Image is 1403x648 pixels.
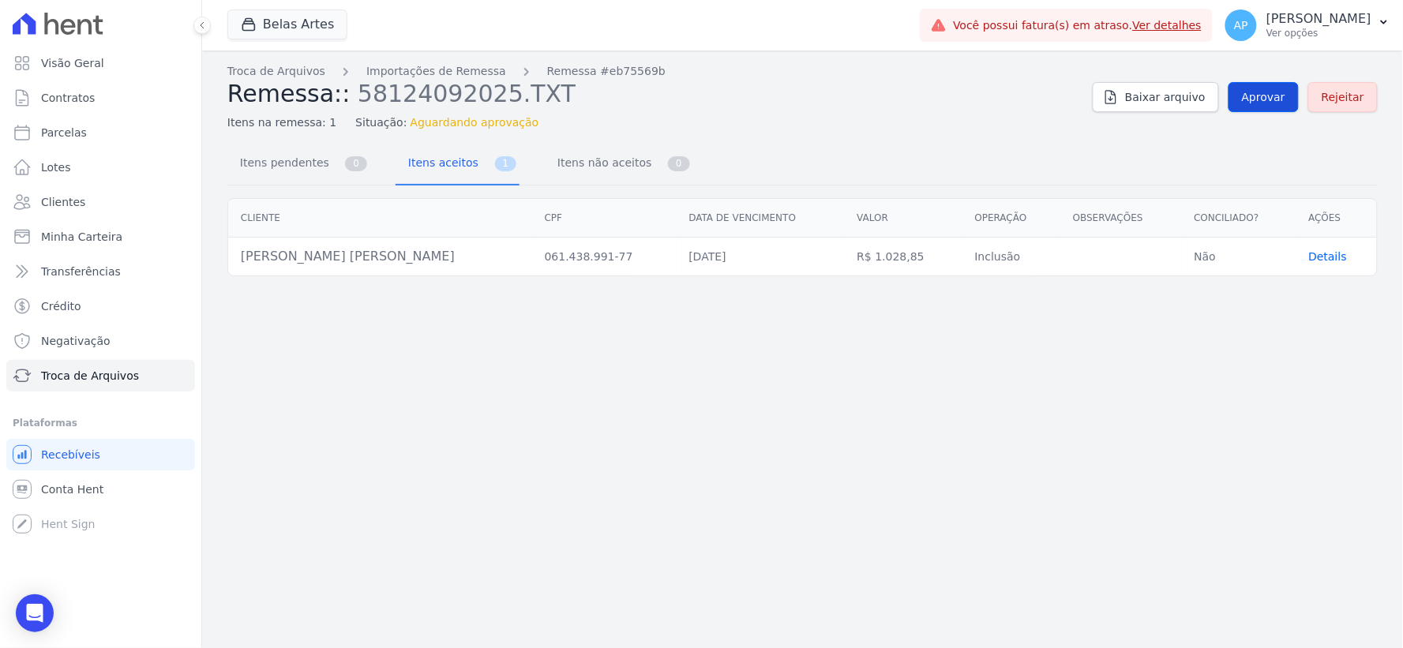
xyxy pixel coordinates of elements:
th: Cliente [228,199,532,238]
span: Parcelas [41,125,87,140]
a: Itens aceitos 1 [396,144,520,185]
a: Negativação [6,325,195,357]
span: Crédito [41,298,81,314]
a: Clientes [6,186,195,218]
span: Rejeitar [1322,89,1364,105]
th: Valor [845,199,962,238]
span: Aprovar [1242,89,1285,105]
span: 0 [345,156,367,171]
span: Transferências [41,264,121,279]
span: Itens na remessa: 1 [227,114,336,131]
a: Contratos [6,82,195,114]
span: Situação: [355,114,407,131]
td: Não [1182,238,1296,276]
div: Plataformas [13,414,189,433]
span: Negativação [41,333,111,349]
span: Itens não aceitos [548,147,655,178]
td: R$ 1.028,85 [845,238,962,276]
span: Baixar arquivo [1125,89,1206,105]
span: Itens pendentes [231,147,332,178]
span: Lotes [41,159,71,175]
a: Lotes [6,152,195,183]
span: Clientes [41,194,85,210]
span: Contratos [41,90,95,106]
span: AP [1234,20,1248,31]
span: Recebíveis [41,447,100,463]
button: AP [PERSON_NAME] Ver opções [1213,3,1403,47]
td: [DATE] [677,238,845,276]
nav: Tab selector [227,144,693,185]
a: Troca de Arquivos [6,360,195,391]
span: Remessa:: [227,80,351,107]
div: Open Intercom Messenger [16,594,54,632]
span: 0 [668,156,690,171]
th: Data de vencimento [677,199,845,238]
nav: Breadcrumb [227,63,1080,80]
th: Operação [962,199,1060,238]
button: Belas Artes [227,9,347,39]
span: 1 [495,156,517,171]
a: Importações de Remessa [366,63,506,80]
a: Conta Hent [6,474,195,505]
a: Crédito [6,290,195,322]
p: [PERSON_NAME] [1266,11,1371,27]
th: CPF [532,199,677,238]
a: Itens não aceitos 0 [545,144,693,185]
span: Aguardando aprovação [411,114,539,131]
span: Itens aceitos [399,147,482,178]
a: Transferências [6,256,195,287]
a: Minha Carteira [6,221,195,253]
span: Você possui fatura(s) em atraso. [953,17,1202,34]
span: Conta Hent [41,481,103,497]
a: Itens pendentes 0 [227,144,370,185]
span: Troca de Arquivos [41,368,139,384]
span: Minha Carteira [41,229,122,245]
a: Aprovar [1229,82,1299,112]
a: Remessa #eb75569b [547,63,666,80]
a: Visão Geral [6,47,195,79]
a: Rejeitar [1308,82,1378,112]
a: Ver detalhes [1133,19,1202,32]
th: Ações [1296,199,1377,238]
p: Ver opções [1266,27,1371,39]
span: translation missing: pt-BR.manager.charges.file_imports.show.table_row.details [1309,250,1348,263]
a: Troca de Arquivos [227,63,325,80]
a: Recebíveis [6,439,195,470]
span: 58124092025.TXT [358,78,576,107]
td: [PERSON_NAME] [PERSON_NAME] [228,238,532,276]
span: Visão Geral [41,55,104,71]
a: Baixar arquivo [1093,82,1219,112]
a: Details [1309,250,1348,263]
th: Conciliado? [1182,199,1296,238]
td: Inclusão [962,238,1060,276]
td: 061.438.991-77 [532,238,677,276]
a: Parcelas [6,117,195,148]
th: Observações [1060,199,1181,238]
